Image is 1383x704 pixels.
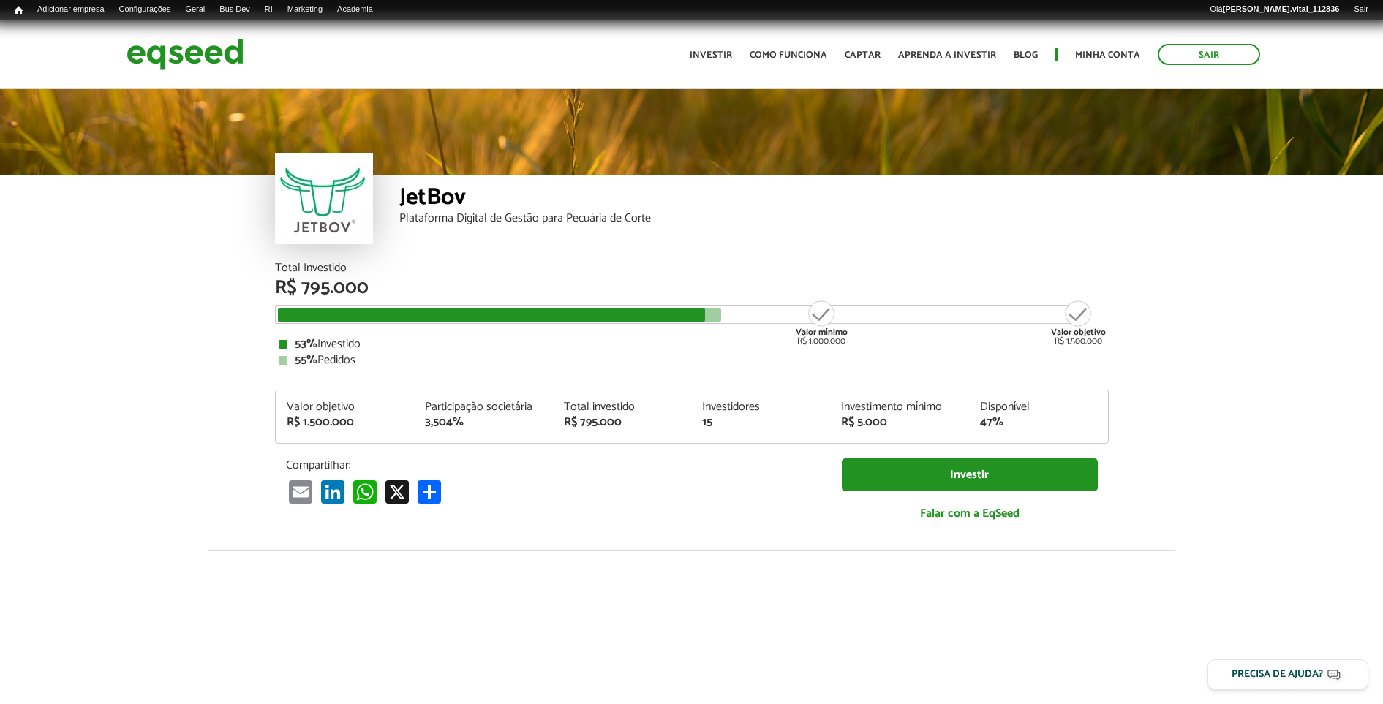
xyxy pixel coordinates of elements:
a: Aprenda a investir [898,50,996,60]
a: Bus Dev [212,4,257,15]
div: 47% [980,417,1097,428]
div: Investimento mínimo [841,401,958,413]
a: Email [286,480,315,504]
a: Adicionar empresa [30,4,112,15]
a: Olá[PERSON_NAME].vital_112836 [1202,4,1346,15]
a: Investir [690,50,732,60]
a: Falar com a EqSeed [842,499,1098,529]
div: Valor objetivo [287,401,404,413]
a: Blog [1014,50,1038,60]
strong: Valor mínimo [796,325,848,339]
div: Investidores [702,401,819,413]
a: Marketing [280,4,330,15]
div: Total Investido [275,262,1109,274]
p: Compartilhar: [286,458,820,472]
div: Total investido [564,401,681,413]
div: R$ 5.000 [841,417,958,428]
strong: [PERSON_NAME].vital_112836 [1223,4,1340,13]
div: R$ 795.000 [564,417,681,428]
div: R$ 795.000 [275,279,1109,298]
a: Investir [842,458,1098,491]
div: Pedidos [279,355,1105,366]
span: Início [15,5,23,15]
strong: Valor objetivo [1051,325,1106,339]
div: 3,504% [425,417,542,428]
div: R$ 1.500.000 [1051,299,1106,346]
strong: 55% [295,350,317,370]
a: LinkedIn [318,480,347,504]
a: X [383,480,412,504]
div: JetBov [399,186,1109,213]
a: RI [257,4,280,15]
div: Disponível [980,401,1097,413]
a: Minha conta [1075,50,1140,60]
div: Investido [279,338,1105,350]
a: Captar [845,50,881,60]
a: Início [7,4,30,18]
a: Sair [1158,44,1260,65]
a: WhatsApp [350,480,380,504]
div: R$ 1.000.000 [794,299,849,346]
a: Como funciona [750,50,827,60]
a: Compartilhar [415,480,444,504]
div: R$ 1.500.000 [287,417,404,428]
div: 15 [702,417,819,428]
img: EqSeed [127,35,244,74]
a: Geral [178,4,212,15]
a: Sair [1346,4,1376,15]
strong: 53% [295,334,317,354]
div: Participação societária [425,401,542,413]
a: Configurações [112,4,178,15]
div: Plataforma Digital de Gestão para Pecuária de Corte [399,213,1109,224]
a: Academia [330,4,380,15]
